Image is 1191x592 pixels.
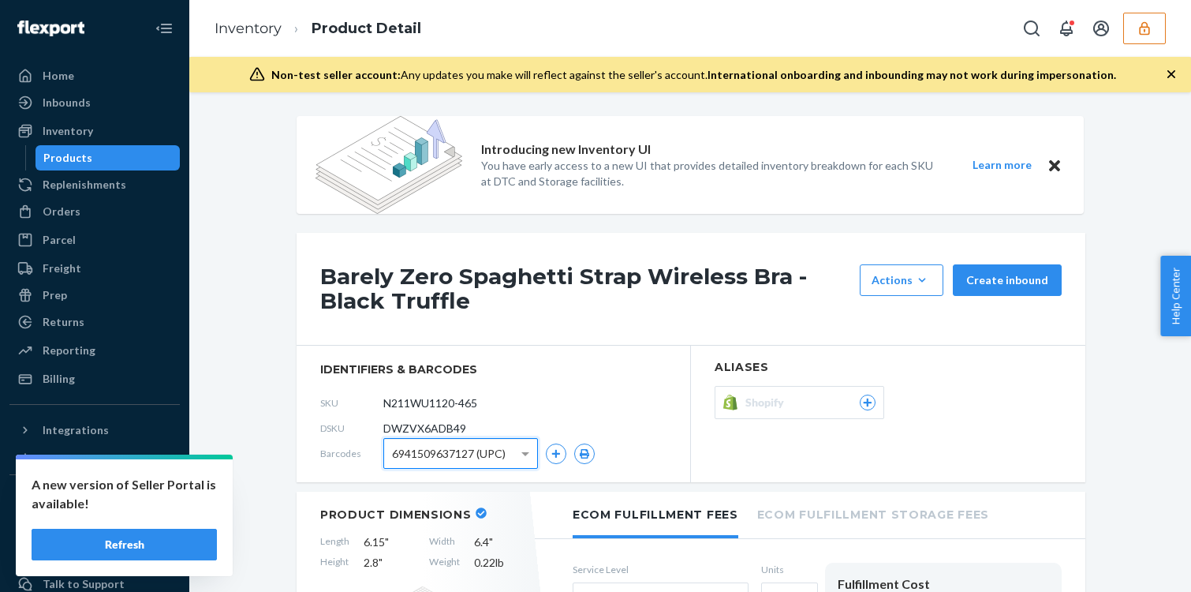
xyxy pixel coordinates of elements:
ol: breadcrumbs [202,6,434,52]
a: Replenishments [9,172,180,197]
span: Width [429,534,460,550]
a: Parcel [9,227,180,253]
a: Billing [9,366,180,392]
button: Refresh [32,529,217,560]
a: Products [35,145,181,170]
a: Add Integration [9,449,180,468]
button: Close [1044,155,1065,175]
a: Returns [9,309,180,335]
div: Replenishments [43,177,126,193]
a: Add Fast Tag [9,519,180,538]
p: A new version of Seller Portal is available! [32,475,217,513]
span: 0.22 lb [474,555,525,571]
div: Orders [43,204,80,219]
span: Weight [429,555,460,571]
a: Inbounds [9,90,180,115]
span: 6.4 [474,534,525,550]
span: Shopify [745,395,790,410]
div: Actions [872,272,932,288]
a: Reporting [9,338,180,363]
span: Barcodes [320,447,383,460]
span: DSKU [320,422,383,435]
div: Products [43,150,92,166]
p: You have early access to a new UI that provides detailed inventory breakdown for each SKU at DTC ... [481,158,943,189]
button: Create inbound [953,264,1062,296]
span: Height [320,555,349,571]
div: Reporting [43,343,95,358]
img: Flexport logo [17,21,84,36]
div: Prep [43,287,67,303]
a: Product Detail [312,20,421,37]
a: Orders [9,199,180,224]
button: Integrations [9,418,180,443]
label: Service Level [573,563,749,576]
div: Add Integration [43,451,113,465]
a: Freight [9,256,180,281]
button: Open account menu [1085,13,1117,44]
div: Home [43,68,74,84]
button: Open Search Box [1016,13,1047,44]
div: Parcel [43,232,76,248]
div: Returns [43,314,84,330]
h2: Aliases [715,362,1062,373]
div: Inventory [43,123,93,139]
span: 6.15 [364,534,415,550]
div: Billing [43,371,75,387]
button: Learn more [962,155,1041,175]
div: Inbounds [43,95,91,111]
a: Settings [9,545,180,570]
button: Open notifications [1051,13,1082,44]
span: " [489,535,493,549]
span: Non-test seller account: [271,68,401,81]
span: DWZVX6ADB49 [383,421,466,437]
h2: Product Dimensions [320,508,472,522]
div: Freight [43,260,81,276]
a: Inventory [9,118,180,144]
li: Ecom Fulfillment Fees [573,492,738,538]
button: Shopify [715,386,884,419]
button: Actions [860,264,943,296]
li: Ecom Fulfillment Storage Fees [757,492,989,535]
span: " [385,535,389,549]
img: new-reports-banner-icon.82668bd98b6a51aee86340f2a7b77ae3.png [315,116,462,214]
div: Talk to Support [43,576,125,592]
span: International onboarding and inbounding may not work during impersonation. [708,68,1116,81]
span: Length [320,534,349,550]
span: identifiers & barcodes [320,362,666,377]
span: 2.8 [364,555,415,571]
p: Introducing new Inventory UI [481,141,651,159]
span: 6941509637127 (UPC) [392,440,506,467]
button: Close Navigation [148,13,180,44]
label: Units [761,563,812,576]
h1: Barely Zero Spaghetti Strap Wireless Bra - Black Truffle [320,264,852,313]
span: SKU [320,396,383,410]
div: Any updates you make will reflect against the seller's account. [271,67,1116,83]
a: Inventory [215,20,282,37]
div: Integrations [43,422,109,438]
a: Home [9,63,180,88]
a: Prep [9,283,180,308]
button: Help Center [1160,256,1191,336]
button: Fast Tags [9,488,180,513]
span: " [379,556,383,569]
